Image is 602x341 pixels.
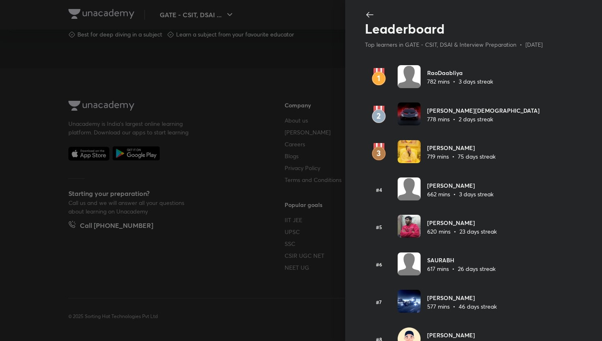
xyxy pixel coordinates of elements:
[427,181,493,190] h6: [PERSON_NAME]
[365,298,393,306] h6: #7
[427,256,496,264] h6: SAURABH
[365,261,393,268] h6: #6
[398,140,421,163] img: Avatar
[427,331,493,339] h6: [PERSON_NAME]
[427,218,497,227] h6: [PERSON_NAME]
[398,290,421,313] img: Avatar
[427,143,496,152] h6: [PERSON_NAME]
[427,152,496,161] p: 719 mins • 75 days streak
[427,264,496,273] p: 617 mins • 26 days streak
[427,190,493,198] p: 662 mins • 3 days streak
[427,227,497,236] p: 620 mins • 23 days streak
[365,223,393,231] h6: #5
[427,302,497,311] p: 577 mins • 46 days streak
[365,106,393,124] img: rank2.svg
[427,106,540,115] h6: [PERSON_NAME][DEMOGRAPHIC_DATA]
[398,102,421,125] img: Avatar
[427,77,493,86] p: 782 mins • 3 days streak
[398,215,421,238] img: Avatar
[365,21,555,36] h2: Leaderboard
[365,186,393,193] h6: #4
[398,177,421,200] img: Avatar
[427,293,497,302] h6: [PERSON_NAME]
[398,252,421,275] img: Avatar
[365,68,393,86] img: rank1.svg
[427,115,540,123] p: 778 mins • 2 days streak
[365,143,393,161] img: rank3.svg
[398,65,421,88] img: Avatar
[427,68,493,77] h6: RaoDaabliya
[365,40,555,49] p: Top learners in GATE - CSIT, DSAI & Interview Preparation • [DATE]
